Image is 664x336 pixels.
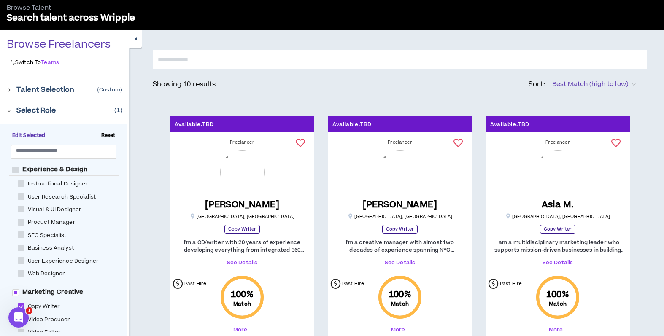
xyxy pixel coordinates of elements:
[177,239,308,254] p: I'm a CD/writer with 20 years of experience developing everything from integrated 360 advertising...
[490,121,529,129] p: Available: TBD
[7,38,111,51] p: Browse Freelancers
[391,301,409,307] small: Match
[363,199,437,210] h5: [PERSON_NAME]
[24,180,92,188] span: Instructional Designer
[378,150,422,194] img: kUojSW6Rgs5CYaGPhNEedUkhK8LMdFHt45WhCie2.png
[24,316,74,324] span: Video Producer
[335,259,465,266] a: See Details
[546,289,569,301] span: 100 %
[24,303,64,311] span: Copy Writer
[549,301,567,307] small: Match
[231,289,254,301] span: 100 %
[492,239,623,254] p: I am a multidisciplinary marketing leader who supports mission-driven businesses in building awar...
[536,150,580,194] img: YYp5gsXJEBVDHb8U0xDaQXfPSJ4sZxSuvfELi0R9.png
[175,121,214,129] p: Available: TBD
[7,12,332,24] p: Search talent across Wripple
[184,280,206,288] p: Past Hire
[332,121,372,129] p: Available: TBD
[24,270,69,278] span: Web Designer
[220,150,265,194] img: Gy5HipFF4Z93ASAt2H7Yyy3p3bKQZwHeZX12wEfS.png
[335,239,465,254] p: I'm a creative manager with almost two decades of experience spanning NYC marketing, advertising,...
[389,289,411,301] span: 100 %
[19,288,87,296] span: Marketing Creative
[348,213,452,220] p: [GEOGRAPHIC_DATA] , [GEOGRAPHIC_DATA]
[8,307,29,328] iframe: Intercom live chat
[24,206,85,214] span: Visual & UI Designer
[233,301,251,307] small: Match
[177,259,308,266] a: See Details
[177,139,308,146] div: Freelancer
[224,225,260,234] p: Copy Writer
[500,280,522,288] p: Past Hire
[505,213,610,220] p: [GEOGRAPHIC_DATA] , [GEOGRAPHIC_DATA]
[16,105,56,116] p: Select Role
[492,259,623,266] a: See Details
[7,108,11,113] span: right
[549,326,567,333] button: More...
[542,199,574,210] h5: Asia M.
[205,199,280,210] h5: [PERSON_NAME]
[24,257,102,265] span: User Experience Designer
[190,213,294,220] p: [GEOGRAPHIC_DATA] , [GEOGRAPHIC_DATA]
[9,132,49,140] span: Edit Selected
[19,165,91,174] span: Experience & Design
[492,139,623,146] div: Freelancer
[41,59,59,66] a: Teams
[7,88,11,92] span: right
[26,307,32,314] span: 1
[7,4,332,12] p: Browse Talent
[24,193,99,201] span: User Research Specialist
[24,244,77,252] span: Business Analyst
[114,106,122,115] p: ( 1 )
[552,78,636,91] span: Best Match (high to low)
[382,225,418,234] p: Copy Writer
[391,326,409,333] button: More...
[24,218,79,226] span: Product Manager
[540,225,575,234] p: Copy Writer
[335,139,465,146] div: Freelancer
[342,280,364,288] p: Past Hire
[529,79,545,89] p: Sort:
[153,79,216,89] p: Showing 10 results
[98,132,119,140] span: Reset
[10,60,15,65] span: swap
[10,59,41,66] p: Switch To
[97,86,122,93] p: ( Custom )
[24,231,70,239] span: SEO Specialist
[16,85,74,95] p: Talent Selection
[233,326,251,333] button: More...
